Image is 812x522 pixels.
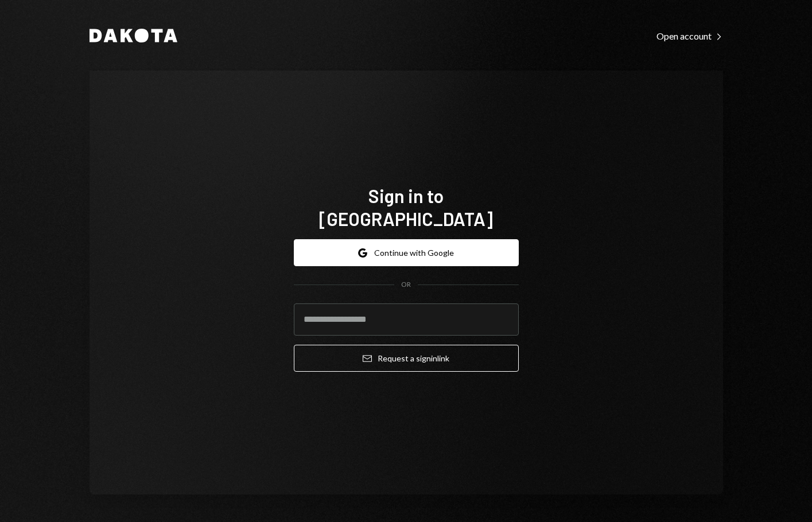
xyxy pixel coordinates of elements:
[294,184,519,230] h1: Sign in to [GEOGRAPHIC_DATA]
[656,29,723,42] a: Open account
[294,345,519,372] button: Request a signinlink
[294,239,519,266] button: Continue with Google
[656,30,723,42] div: Open account
[401,280,411,290] div: OR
